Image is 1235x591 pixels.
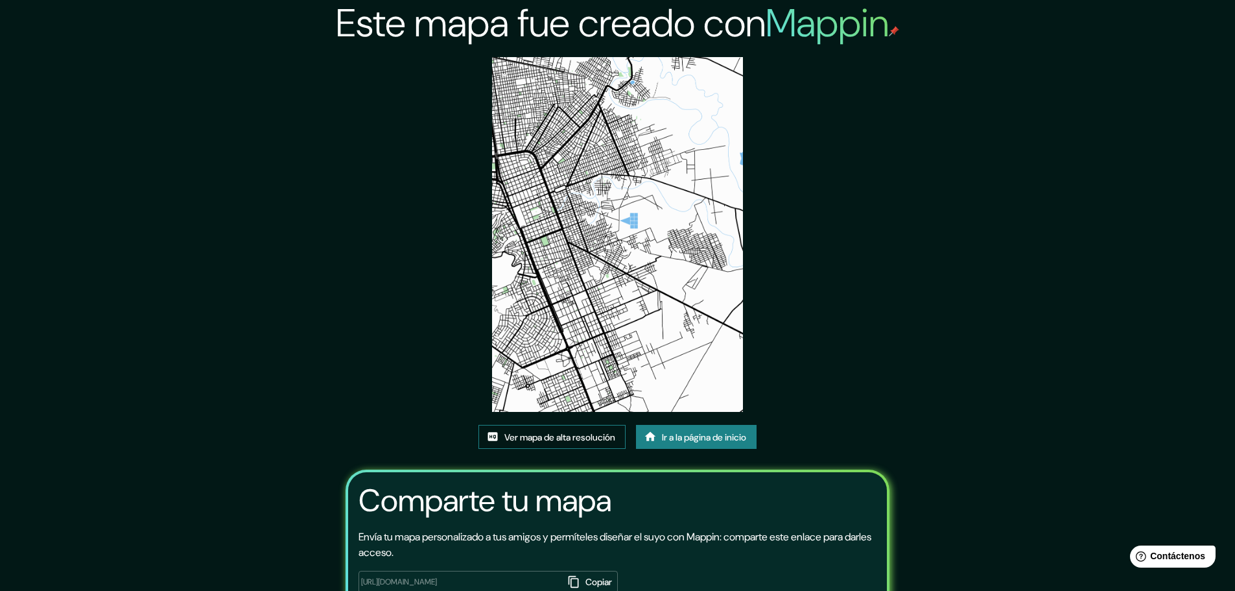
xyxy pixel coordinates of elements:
[662,431,746,443] font: Ir a la página de inicio
[1120,540,1221,577] iframe: Lanzador de widgets de ayuda
[359,530,871,559] font: Envía tu mapa personalizado a tus amigos y permíteles diseñar el suyo con Mappin: comparte este e...
[359,480,611,521] font: Comparte tu mapa
[636,425,757,450] a: Ir a la página de inicio
[504,431,615,443] font: Ver mapa de alta resolución
[585,577,612,588] font: Copiar
[889,26,899,36] img: pin de mapeo
[492,57,742,412] img: created-map
[478,425,626,450] a: Ver mapa de alta resolución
